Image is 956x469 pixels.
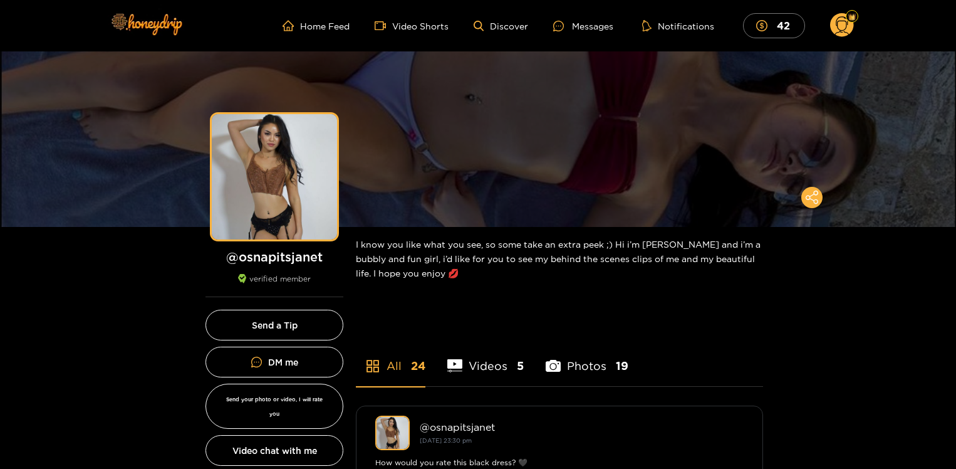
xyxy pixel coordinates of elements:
[775,19,792,32] mark: 42
[205,249,343,265] h1: @ osnapitsjanet
[365,359,380,374] span: appstore
[848,13,856,21] img: Fan Level
[546,330,628,386] li: Photos
[743,13,805,38] button: 42
[283,20,350,31] a: Home Feed
[205,274,343,297] div: verified member
[517,358,524,374] span: 5
[205,310,343,340] button: Send a Tip
[356,330,425,386] li: All
[638,19,718,32] button: Notifications
[447,330,524,386] li: Videos
[756,20,774,31] span: dollar
[356,227,763,290] div: I know you like what you see, so some take an extra peek ;) Hi i’m [PERSON_NAME] and i’m a bubbly...
[375,20,449,31] a: Video Shorts
[616,358,628,374] span: 19
[283,20,300,31] span: home
[553,19,613,33] div: Messages
[205,347,343,377] a: DM me
[205,435,343,466] button: Video chat with me
[420,421,744,433] div: @ osnapitsjanet
[375,456,744,469] div: How would you rate this black dress? 🖤
[375,416,410,450] img: osnapitsjanet
[375,20,392,31] span: video-camera
[474,21,528,31] a: Discover
[205,384,343,429] button: Send your photo or video, I will rate you
[411,358,425,374] span: 24
[420,437,472,444] small: [DATE] 23:30 pm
